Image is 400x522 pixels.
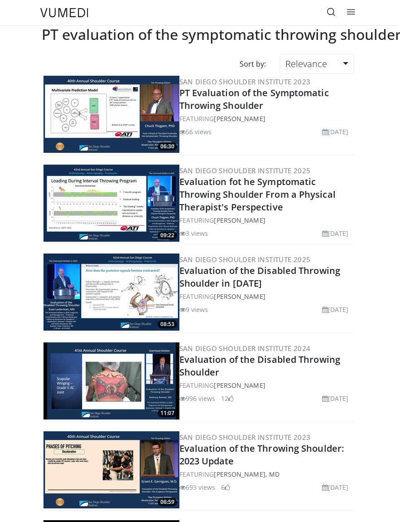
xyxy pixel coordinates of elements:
[43,431,179,508] img: f1e8a1b9-a0a5-4251-bf8d-ec017e15787e.300x170_q85_crop-smart_upscale.jpg
[43,76,179,153] a: 06:30
[43,254,179,331] a: 08:53
[322,229,349,238] li: [DATE]
[179,114,352,123] div: FEATURING
[43,342,179,420] a: 11:07
[214,381,265,390] a: [PERSON_NAME]
[179,77,311,86] a: San Diego Shoulder Institute 2023
[179,394,216,403] li: 996 views
[43,165,179,242] a: 09:22
[179,127,212,137] li: 56 views
[158,409,177,417] span: 11:07
[158,142,177,151] span: 06:30
[179,176,336,213] a: Evaluation fot he Symptomatic Throwing Shoulder From a Physical Therapist's Perspective
[214,114,265,123] a: [PERSON_NAME]
[43,76,179,153] img: d8a0bad4-6507-4d7b-b79f-b3993ae021ac.300x170_q85_crop-smart_upscale.jpg
[179,292,352,301] div: FEATURING
[43,254,179,331] img: 8da40159-3f46-487f-8061-b4b0a5e09087.300x170_q85_crop-smart_upscale.jpg
[179,353,341,378] a: Evaluation of the Disabled Throwing Shoulder
[221,483,230,492] li: 6
[179,483,216,492] li: 693 views
[280,54,354,74] a: Relevance
[179,305,208,314] li: 9 views
[221,394,234,403] li: 12
[285,58,327,70] span: Relevance
[179,433,311,442] a: San Diego Shoulder Institute 2023
[43,165,179,242] img: 52bd361f-5ad8-4d12-917c-a6aadf70de3f.300x170_q85_crop-smart_upscale.jpg
[322,305,349,314] li: [DATE]
[158,320,177,328] span: 08:53
[179,255,311,264] a: San Diego Shoulder Institute 2025
[179,344,311,353] a: San Diego Shoulder Institute 2024
[322,127,349,137] li: [DATE]
[179,87,329,112] a: PT Evaluation of the Symptomatic Throwing Shoulder
[179,166,311,175] a: San Diego Shoulder Institute 2025
[214,470,280,478] a: [PERSON_NAME], MD
[214,216,265,224] a: [PERSON_NAME]
[158,498,177,506] span: 06:59
[233,54,273,74] div: Sort by:
[40,8,88,17] img: VuMedi Logo
[179,229,208,238] li: 3 views
[43,342,179,420] img: 4e635b26-f811-4823-908a-e034e5aab50e.300x170_q85_crop-smart_upscale.jpg
[43,431,179,508] a: 06:59
[179,381,352,390] div: FEATURING
[214,292,265,301] a: [PERSON_NAME]
[179,442,344,467] a: Evaluation of the Throwing Shoulder: 2023 Update
[179,215,352,225] div: FEATURING
[179,264,341,289] a: Evaluation of the Disabled Throwing Shoulder in [DATE]
[179,469,352,479] div: FEATURING
[322,394,349,403] li: [DATE]
[322,483,349,492] li: [DATE]
[158,231,177,239] span: 09:22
